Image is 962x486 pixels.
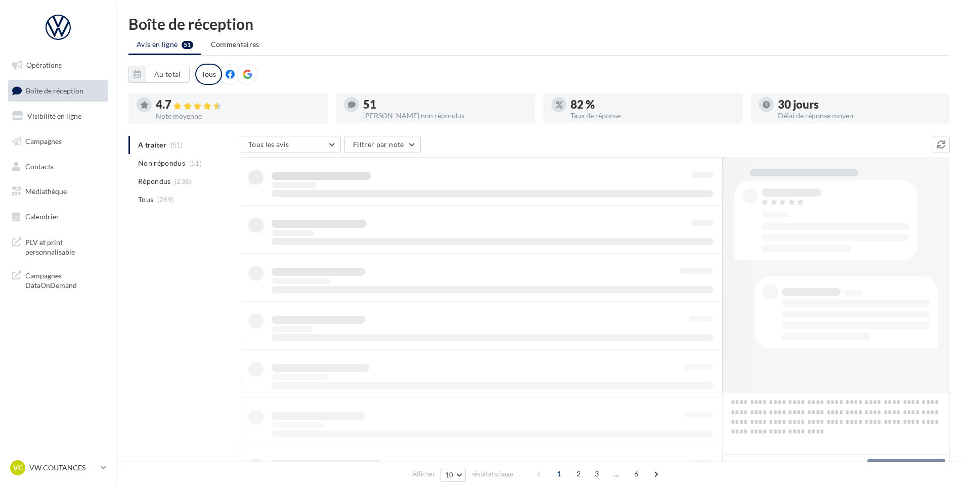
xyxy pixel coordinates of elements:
[26,86,83,94] span: Boîte de réception
[6,206,110,227] a: Calendrier
[128,16,950,31] div: Boîte de réception
[174,177,192,185] span: (238)
[344,136,421,153] button: Filtrer par note
[211,40,259,48] span: Commentaires
[27,112,81,120] span: Visibilité en ligne
[363,99,527,110] div: 51
[471,469,513,479] span: résultats/page
[6,231,110,261] a: PLV et print personnalisable
[128,66,190,83] button: Au total
[412,469,435,479] span: Afficher
[29,463,97,473] p: VW COUTANCES
[195,64,222,85] div: Tous
[6,55,110,76] a: Opérations
[25,187,67,196] span: Médiathèque
[6,80,110,102] a: Boîte de réception
[363,112,527,119] div: [PERSON_NAME] non répondus
[8,458,108,477] a: VC VW COUTANCES
[25,269,104,290] span: Campagnes DataOnDemand
[608,466,625,482] span: ...
[138,176,171,186] span: Répondus
[25,235,104,257] span: PLV et print personnalisable
[867,459,945,476] button: Poster ma réponse
[26,61,62,69] span: Opérations
[138,158,185,168] span: Non répondus
[25,162,54,170] span: Contacts
[156,99,320,111] div: 4.7
[778,99,942,110] div: 30 jours
[157,196,174,204] span: (289)
[6,156,110,177] a: Contacts
[189,159,202,167] span: (51)
[138,195,153,205] span: Tous
[240,136,341,153] button: Tous les avis
[589,466,605,482] span: 3
[778,112,942,119] div: Délai de réponse moyen
[13,463,23,473] span: VC
[25,137,62,145] span: Campagnes
[445,471,454,479] span: 10
[571,99,734,110] div: 82 %
[571,466,587,482] span: 2
[146,66,190,83] button: Au total
[156,113,320,120] div: Note moyenne
[25,212,59,221] span: Calendrier
[6,131,110,152] a: Campagnes
[551,466,567,482] span: 1
[6,106,110,127] a: Visibilité en ligne
[571,112,734,119] div: Taux de réponse
[248,140,289,149] span: Tous les avis
[6,181,110,202] a: Médiathèque
[628,466,644,482] span: 6
[6,265,110,295] a: Campagnes DataOnDemand
[441,468,466,482] button: 10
